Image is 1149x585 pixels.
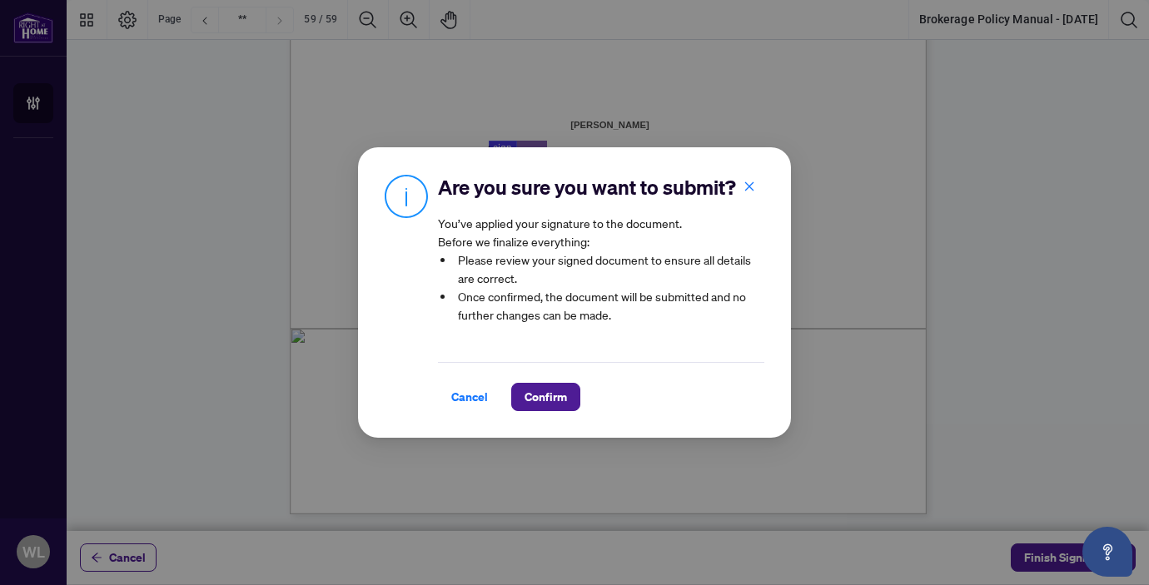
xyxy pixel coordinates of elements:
[451,384,488,410] span: Cancel
[511,383,580,411] button: Confirm
[744,181,755,192] span: close
[438,214,764,335] article: You’ve applied your signature to the document. Before we finalize everything:
[525,384,567,410] span: Confirm
[438,174,764,201] h2: Are you sure you want to submit?
[438,383,501,411] button: Cancel
[385,174,428,218] img: Info Icon
[455,250,764,287] li: Please review your signed document to ensure all details are correct.
[1082,527,1132,577] button: Open asap
[455,287,764,324] li: Once confirmed, the document will be submitted and no further changes can be made.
